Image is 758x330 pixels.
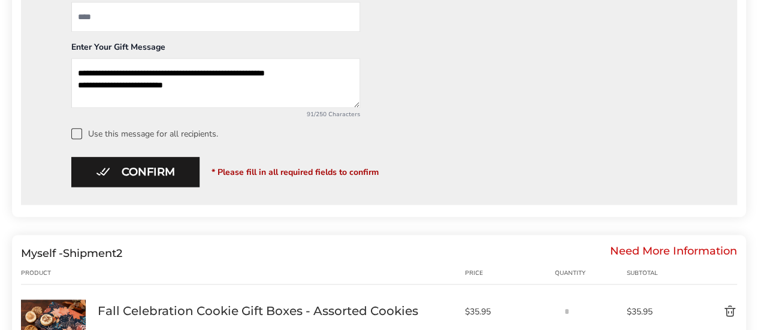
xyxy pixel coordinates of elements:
span: * Please fill in all required fields to confirm [212,166,379,178]
a: Fall Celebration Cookie Gift Boxes - Assorted Cookies [21,299,86,310]
a: Fall Celebration Cookie Gift Boxes - Assorted Cookies [98,303,418,319]
input: Quantity input [555,299,579,323]
div: Product [21,268,98,278]
button: Confirm button [71,157,200,187]
div: 91/250 Characters [71,110,360,119]
div: Quantity [555,268,627,278]
span: $35.95 [465,306,549,317]
label: Use this message for all recipients. [71,128,717,139]
input: From [71,2,360,32]
div: Subtotal [627,268,677,278]
span: Myself - [21,247,63,260]
textarea: Add a message [71,58,360,108]
span: $35.95 [627,306,677,317]
button: Delete product [677,304,737,319]
div: Price [465,268,555,278]
div: Need More Information [610,247,737,260]
div: Enter Your Gift Message [71,41,360,58]
span: 2 [116,247,122,260]
div: Shipment [21,247,122,260]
